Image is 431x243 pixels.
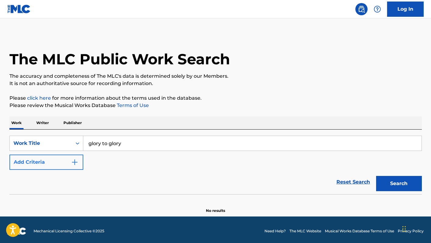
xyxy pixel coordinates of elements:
button: Add Criteria [9,155,83,170]
a: The MLC Website [289,228,321,234]
p: Publisher [62,116,84,129]
button: Search [376,176,422,191]
iframe: Chat Widget [400,214,431,243]
div: Work Title [13,140,68,147]
p: Work [9,116,23,129]
h1: The MLC Public Work Search [9,50,230,68]
p: The accuracy and completeness of The MLC's data is determined solely by our Members. [9,73,422,80]
a: Public Search [355,3,368,15]
p: No results [206,201,225,213]
div: Drag [402,220,406,238]
img: help [374,5,381,13]
a: Terms of Use [116,102,149,108]
p: Please review the Musical Works Database [9,102,422,109]
p: Writer [34,116,51,129]
p: It is not an authoritative source for recording information. [9,80,422,87]
p: Please for more information about the terms used in the database. [9,95,422,102]
div: Help [371,3,383,15]
img: 9d2ae6d4665cec9f34b9.svg [71,159,78,166]
a: Log In [387,2,424,17]
a: Musical Works Database Terms of Use [325,228,394,234]
img: MLC Logo [7,5,31,13]
a: Need Help? [264,228,286,234]
span: Mechanical Licensing Collective © 2025 [34,228,104,234]
form: Search Form [9,136,422,194]
a: Reset Search [333,175,373,189]
a: click here [27,95,51,101]
a: Privacy Policy [398,228,424,234]
img: search [358,5,365,13]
